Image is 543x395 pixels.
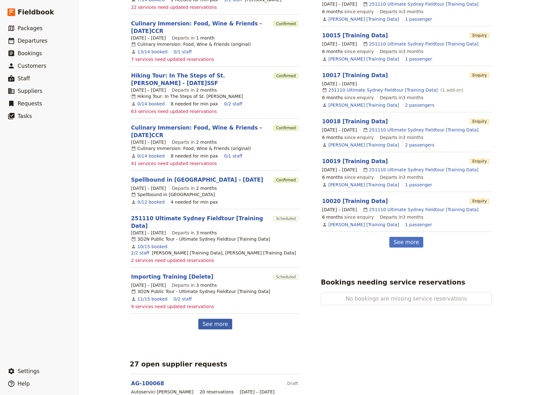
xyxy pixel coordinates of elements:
[172,282,217,288] span: Departs in
[131,230,166,236] span: [DATE] – [DATE]
[322,9,343,14] span: 6 months
[131,20,271,35] a: Culinary Immersion: Food, Wine & Friends - [DATE]CCR
[131,93,243,99] div: Hiking Tour: In The Steps of St. [PERSON_NAME]
[131,139,166,145] span: [DATE] – [DATE]
[274,73,298,78] span: Confirmed
[322,175,343,180] span: 6 months
[18,88,42,94] span: Suppliers
[224,153,242,159] a: 0/1 staff
[172,230,217,236] span: Departs in
[389,237,423,248] a: See more
[152,250,296,256] span: Michael Scott [Training Data], Dwight Schrutt [Training Data]
[18,368,40,374] span: Settings
[322,174,374,180] span: since enquiry
[328,182,399,188] a: [PERSON_NAME] [Training Data]
[369,206,479,213] a: 251110 Ultimate Sydney Fieldtour [Training Data]
[137,49,167,55] a: View the bookings for this departure
[131,257,214,264] span: 2 services need updated reservations
[131,108,217,115] span: 63 services need updated reservations
[274,21,298,26] span: Confirmed
[287,378,298,389] div: Draft
[470,119,489,124] span: Enquiry
[322,118,388,125] a: 10018 [Training Data]
[470,73,489,78] span: Enquiry
[131,288,270,295] div: 3D2N Public Tour - Ultimate Sydney Fieldtour [Training Data]
[18,381,30,387] span: Help
[224,101,242,107] a: 0/2 staff
[405,222,432,228] a: View the passengers for this booking
[196,283,217,288] span: 3 months
[131,273,213,280] a: Importing Training [Delete]
[380,214,424,220] span: Departs in 3 months
[131,282,166,288] span: [DATE] – [DATE]
[131,303,214,310] span: 9 services need updated reservations
[380,134,424,141] span: Departs in 3 months
[172,35,215,41] span: Departs in
[322,72,388,78] a: 10017 [Training Data]
[131,236,270,242] div: 3D2N Public Tour - Ultimate Sydney Fieldtour [Training Data]
[172,185,217,191] span: Departs in
[380,94,424,101] span: Departs in 3 months
[405,182,432,188] a: View the passengers for this booking
[172,87,217,93] span: Departs in
[322,127,357,133] span: [DATE] – [DATE]
[131,35,166,41] span: [DATE] – [DATE]
[18,38,47,44] span: Departures
[470,33,489,38] span: Enquiry
[131,160,217,167] span: 41 services need updated reservations
[322,41,357,47] span: [DATE] – [DATE]
[131,250,149,256] a: 2/2 staff
[273,216,298,221] span: Scheduled
[196,140,217,145] span: 2 months
[172,139,217,145] span: Departs in
[131,72,271,87] a: Hiking Tour: In The Steps of St. [PERSON_NAME] - [DATE]SSF
[322,48,374,55] span: since enquiry
[131,380,164,387] a: AG-100068
[369,167,479,173] a: 251110 Ultimate Sydney Fieldtour [Training Data]
[328,56,399,62] a: [PERSON_NAME] [Training Data]
[322,167,357,173] span: [DATE] – [DATE]
[171,199,218,205] div: 4 needed for min pax
[18,100,42,107] span: Requests
[322,214,374,220] span: since enquiry
[322,81,357,87] span: [DATE] – [DATE]
[18,113,32,119] span: Tasks
[131,176,263,184] a: Spellbound in [GEOGRAPHIC_DATA] - [DATE]
[196,230,217,235] span: 3 months
[328,222,399,228] a: [PERSON_NAME] [Training Data]
[322,32,388,39] a: 10015 [Training Data]
[380,48,424,55] span: Departs in 3 months
[131,41,251,47] div: Culinary Immersion: Food, Wine & Friends (original)
[322,198,388,204] a: 10020 [Training Data]
[171,153,218,159] div: 8 needed for min pax
[322,158,388,164] a: 10019 [Training Data]
[322,8,374,15] span: since enquiry
[328,16,399,22] a: [PERSON_NAME] [Training Data]
[369,1,479,7] a: 251110 Ultimate Sydney Fieldtour [Training Data]
[405,16,432,22] a: View the passengers for this booking
[405,142,434,148] a: View the passengers for this booking
[322,135,343,140] span: 6 months
[328,87,438,93] a: 251110 Ultimate Sydney Fieldtour [Training Data]
[196,88,217,93] span: 2 months
[322,1,357,7] span: [DATE] – [DATE]
[322,134,374,141] span: since enquiry
[380,174,424,180] span: Departs in 3 months
[171,101,218,107] div: 8 needed for min pax
[130,360,227,369] h2: 27 open supplier requests
[198,319,232,329] a: See more
[322,94,374,101] span: since enquiry
[322,95,343,100] span: 6 months
[137,153,165,159] a: View the bookings for this departure
[173,49,192,55] a: 0/1 staff
[18,25,42,31] span: Packages
[18,50,42,56] span: Bookings
[439,87,463,93] span: ( 1 add-on )
[131,215,271,230] a: 251110 Ultimate Sydney Fieldtour [Training Data]
[131,56,214,62] span: 7 services need updated reservations
[131,191,215,198] div: Spellbound in [GEOGRAPHIC_DATA]
[322,215,343,220] span: 6 months
[274,178,298,183] span: Confirmed
[131,4,217,10] span: 22 services need updated reservations
[196,35,215,40] span: 1 month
